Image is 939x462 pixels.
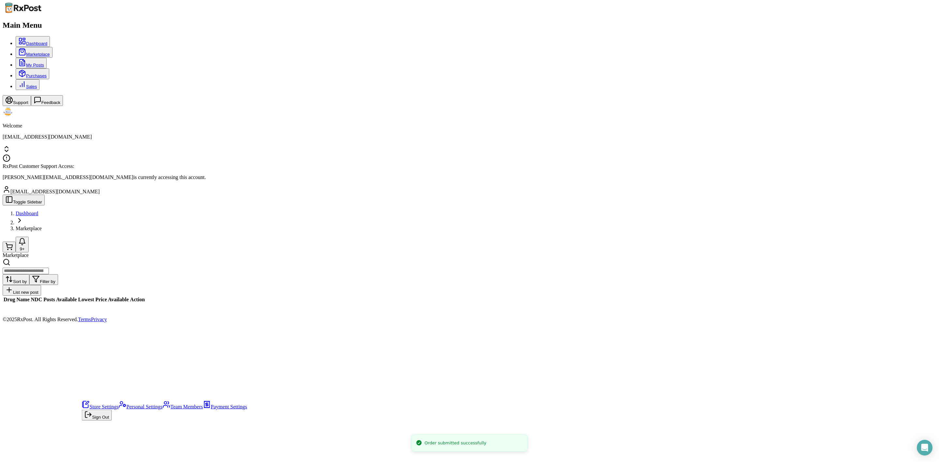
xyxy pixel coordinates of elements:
button: Feedback [31,95,63,106]
a: Team Members [163,404,203,410]
button: My Posts [16,58,47,68]
button: Sales [16,79,39,90]
button: Dashboard [16,36,50,47]
p: [PERSON_NAME][EMAIL_ADDRESS][DOMAIN_NAME] is currently accessing this account. [3,174,936,180]
a: Terms [78,317,91,322]
th: Lowest Price Available [78,296,129,303]
span: Toggle Sidebar [13,200,42,204]
span: Sign Out [84,415,109,420]
nav: breadcrumb [3,211,936,231]
img: RxPost Logo [3,3,44,13]
a: Sales [18,80,37,89]
a: Privacy [91,317,107,322]
a: List new post [3,289,41,295]
button: Purchases [16,68,49,79]
a: My Posts [18,59,44,67]
th: Action [130,296,145,303]
a: Purchases [18,69,47,78]
th: NDC [31,296,43,303]
button: Sign Out [82,410,112,421]
div: Open Intercom Messenger [917,440,932,455]
span: Filter by [40,279,55,284]
p: [EMAIL_ADDRESS][DOMAIN_NAME] [3,134,936,140]
button: Toggle Sidebar [3,195,45,205]
p: Welcome [3,123,936,129]
span: Marketplace [16,226,42,231]
th: Drug Name [3,296,30,303]
button: Sort by [3,274,29,285]
span: Sort by [13,279,27,284]
span: List new post [13,290,38,295]
button: Marketplace [16,47,52,58]
div: RxPost Customer Support Access: [3,163,936,169]
span: [EMAIL_ADDRESS][DOMAIN_NAME] [10,189,100,194]
a: Dashboard [18,37,47,46]
button: Filter by [29,274,58,285]
button: 9+ [16,237,29,252]
button: List new post [3,285,41,296]
span: Feedback [41,100,61,105]
th: Posts Available [43,296,77,303]
h2: Main Menu [3,21,936,30]
div: Order submitted successfully [425,440,486,446]
footer: © 2025 RxPost. All Rights Reserved. [3,317,936,322]
button: Support [3,95,31,106]
div: Marketplace [3,252,936,258]
img: User avatar [3,106,13,116]
div: 9+ [18,246,26,251]
a: Dashboard [16,211,38,216]
a: Personal Settings [119,404,163,410]
a: Store Settings [82,404,119,410]
a: Payment Settings [203,404,247,410]
a: Marketplace [18,48,50,57]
